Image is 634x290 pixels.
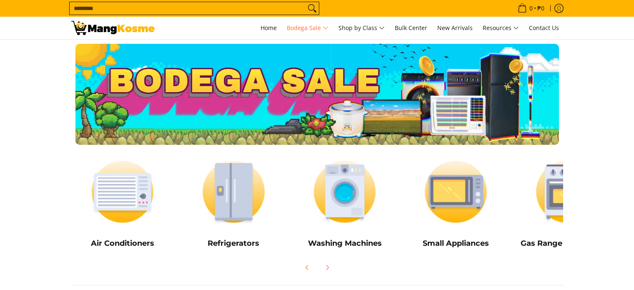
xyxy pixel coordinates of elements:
h5: Air Conditioners [71,239,174,248]
a: Refrigerators Refrigerators [182,153,285,254]
a: Bulk Center [391,17,431,39]
span: Shop by Class [338,23,385,33]
button: Search [306,2,319,15]
span: • [515,4,547,13]
span: Home [261,24,277,32]
img: Small Appliances [404,153,507,230]
span: Resources [483,23,519,33]
button: Next [318,258,336,277]
a: Washing Machines Washing Machines [293,153,396,254]
h5: Refrigerators [182,239,285,248]
a: Shop by Class [334,17,389,39]
img: Bodega Sale l Mang Kosme: Cost-Efficient &amp; Quality Home Appliances [71,21,155,35]
a: Resources [479,17,523,39]
h5: Gas Range and Cookers [516,239,619,248]
img: Air Conditioners [71,153,174,230]
a: New Arrivals [433,17,477,39]
img: Cookers [516,153,619,230]
span: ₱0 [536,5,546,11]
a: Cookers Gas Range and Cookers [516,153,619,254]
img: Refrigerators [182,153,285,230]
h5: Small Appliances [404,239,507,248]
a: Small Appliances Small Appliances [404,153,507,254]
span: Contact Us [529,24,559,32]
span: New Arrivals [437,24,473,32]
a: Bodega Sale [283,17,333,39]
h5: Washing Machines [293,239,396,248]
span: 0 [528,5,534,11]
a: Home [256,17,281,39]
a: Air Conditioners Air Conditioners [71,153,174,254]
nav: Main Menu [163,17,563,39]
a: Contact Us [525,17,563,39]
span: Bodega Sale [287,23,328,33]
button: Previous [298,258,316,277]
img: Washing Machines [293,153,396,230]
span: Bulk Center [395,24,427,32]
